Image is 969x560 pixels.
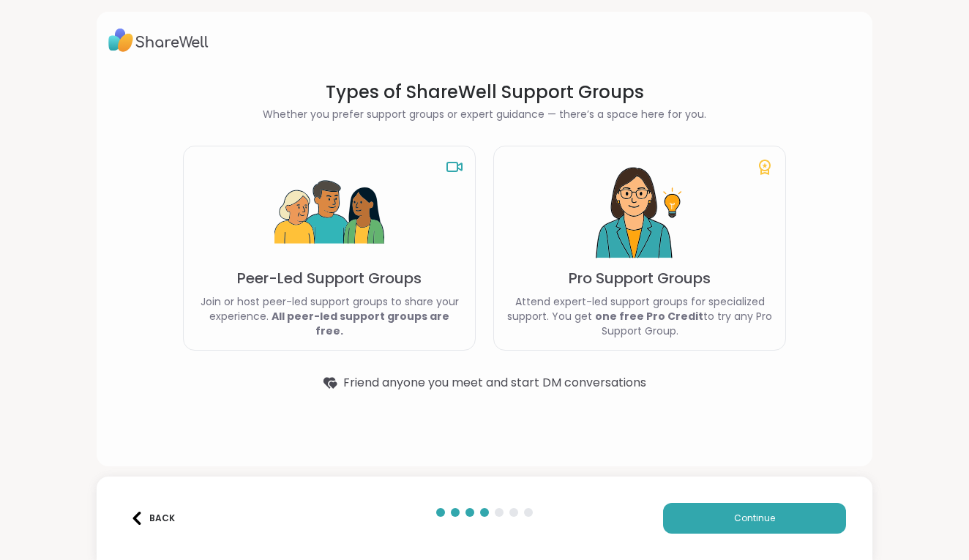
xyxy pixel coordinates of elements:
[595,309,703,324] b: one free Pro Credit
[663,503,846,534] button: Continue
[130,512,175,525] div: Back
[108,23,209,57] img: ShareWell Logo
[585,158,695,268] img: Pro Support Groups
[123,503,182,534] button: Back
[237,268,422,288] p: Peer-Led Support Groups
[734,512,775,525] span: Continue
[274,158,384,268] img: Peer-Led Support Groups
[183,107,786,122] h2: Whether you prefer support groups or expert guidance — there’s a space here for you.
[272,309,449,338] b: All peer-led support groups are free.
[183,81,786,104] h1: Types of ShareWell Support Groups
[569,268,711,288] p: Pro Support Groups
[506,294,774,338] p: Attend expert-led support groups for specialized support. You get to try any Pro Support Group.
[343,374,646,392] span: Friend anyone you meet and start DM conversations
[195,294,463,338] p: Join or host peer-led support groups to share your experience.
